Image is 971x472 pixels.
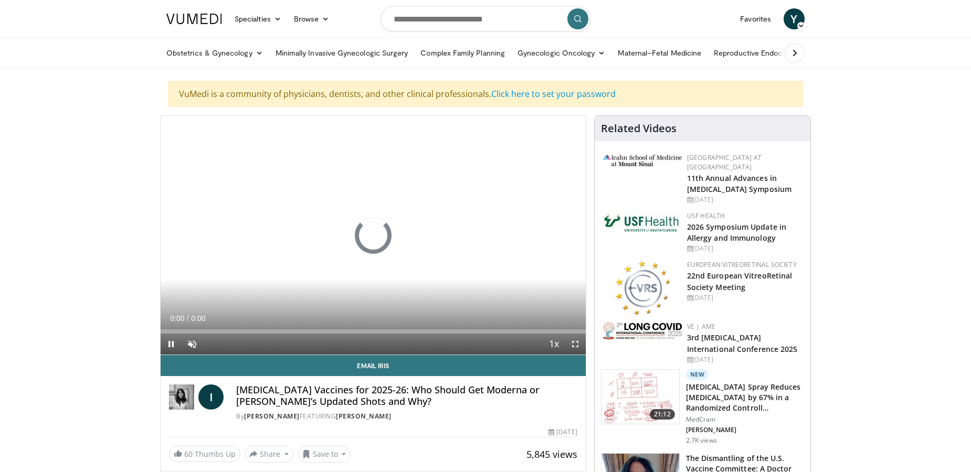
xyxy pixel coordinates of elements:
a: USF Health [687,211,725,220]
img: a2792a71-925c-4fc2-b8ef-8d1b21aec2f7.png.150x105_q85_autocrop_double_scale_upscale_version-0.2.jpg [603,322,682,339]
a: European VitreoRetinal Society [687,260,797,269]
video-js: Video Player [161,116,586,355]
h4: Related Videos [601,122,677,135]
a: I [198,384,224,410]
a: 21:12 New [MEDICAL_DATA] Spray Reduces [MEDICAL_DATA] by 67% in a Randomized Controll… MedCram [P... [601,369,804,445]
a: VE | AME [687,322,715,331]
div: [DATE] [687,195,802,205]
a: 11th Annual Advances in [MEDICAL_DATA] Symposium [687,173,791,194]
span: / [187,314,189,323]
a: Favorites [734,8,777,29]
span: 5,845 views [526,448,577,460]
a: 22nd European VitreoRetinal Society Meeting [687,271,793,292]
span: 0:00 [170,314,184,323]
a: 2026 Symposium Update in Allergy and Immunology [687,222,786,243]
div: [DATE] [548,427,577,437]
div: [DATE] [687,293,802,303]
h4: [MEDICAL_DATA] Vaccines for 2025-26: Who Should Get Moderna or [PERSON_NAME]’s Updated Shots and ... [236,384,577,407]
a: Click here to set your password [491,88,616,100]
a: [GEOGRAPHIC_DATA] at [GEOGRAPHIC_DATA] [687,153,762,171]
img: Dr. Iris Gorfinkel [169,384,194,410]
a: Complex Family Planning [414,42,511,63]
img: 500bc2c6-15b5-4613-8fa2-08603c32877b.150x105_q85_crop-smart_upscale.jpg [601,370,679,424]
a: [PERSON_NAME] [336,412,392,421]
span: 60 [184,449,193,459]
a: Specialties [228,8,288,29]
div: By FEATURING [236,412,577,421]
div: [DATE] [687,244,802,253]
button: Share [245,446,293,463]
img: ee0f788f-b72d-444d-91fc-556bb330ec4c.png.150x105_q85_autocrop_double_scale_upscale_version-0.2.png [615,260,670,315]
a: Obstetrics & Gynecology [160,42,269,63]
a: 3rd [MEDICAL_DATA] International Conference 2025 [687,332,798,353]
p: [PERSON_NAME] [686,426,804,434]
a: Maternal–Fetal Medicine [611,42,708,63]
h3: [MEDICAL_DATA] Spray Reduces [MEDICAL_DATA] by 67% in a Randomized Controll… [686,382,804,413]
button: Unmute [182,334,203,355]
div: VuMedi is a community of physicians, dentists, and other clinical professionals. [168,81,803,107]
button: Playback Rate [544,334,565,355]
img: 6ba8804a-8538-4002-95e7-a8f8012d4a11.png.150x105_q85_autocrop_double_scale_upscale_version-0.2.jpg [603,211,682,234]
img: VuMedi Logo [166,14,222,24]
a: 60 Thumbs Up [169,446,240,462]
img: 3aa743c9-7c3f-4fab-9978-1464b9dbe89c.png.150x105_q85_autocrop_double_scale_upscale_version-0.2.jpg [603,155,682,166]
span: 0:00 [191,314,205,323]
a: Browse [288,8,336,29]
a: Reproductive Endocrinology & [MEDICAL_DATA] [708,42,883,63]
button: Pause [161,334,182,355]
a: Gynecologic Oncology [511,42,611,63]
a: Y [784,8,805,29]
p: MedCram [686,415,804,424]
a: Minimally Invasive Gynecologic Surgery [269,42,415,63]
div: Progress Bar [161,329,586,334]
div: [DATE] [687,355,802,364]
input: Search topics, interventions [381,6,590,31]
p: New [686,369,709,380]
button: Fullscreen [565,334,586,355]
button: Save to [298,446,351,463]
span: 21:12 [650,409,675,420]
p: 2.7K views [686,436,717,445]
a: [PERSON_NAME] [244,412,300,421]
a: Email Iris [161,355,586,376]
